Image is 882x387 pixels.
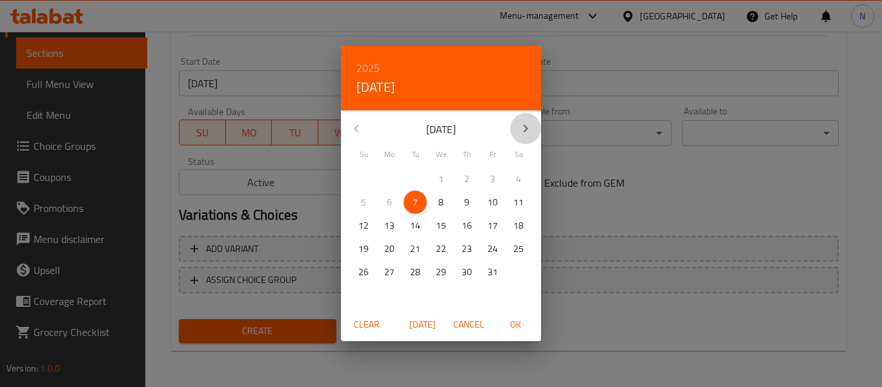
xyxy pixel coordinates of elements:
span: Mo [378,149,401,160]
p: 29 [436,264,446,280]
p: 27 [384,264,395,280]
button: 11 [507,191,530,214]
p: [DATE] [372,121,510,137]
button: Cancel [448,313,489,337]
button: 27 [378,260,401,284]
p: 15 [436,218,446,234]
button: 17 [481,214,504,237]
p: 31 [487,264,498,280]
button: 14 [404,214,427,237]
p: 24 [487,241,498,257]
span: Clear [351,317,382,333]
button: 15 [429,214,453,237]
p: 25 [513,241,524,257]
p: 19 [358,241,369,257]
p: 22 [436,241,446,257]
button: 30 [455,260,478,284]
p: 17 [487,218,498,234]
button: 20 [378,237,401,260]
button: 25 [507,237,530,260]
p: 18 [513,218,524,234]
button: 23 [455,237,478,260]
button: 18 [507,214,530,237]
button: 29 [429,260,453,284]
button: 7 [404,191,427,214]
button: 26 [352,260,375,284]
button: 13 [378,214,401,237]
span: Su [352,149,375,160]
button: [DATE] [356,77,395,98]
button: 19 [352,237,375,260]
button: 12 [352,214,375,237]
p: 7 [413,194,418,211]
button: 31 [481,260,504,284]
button: 10 [481,191,504,214]
p: 23 [462,241,472,257]
p: 10 [487,194,498,211]
button: 9 [455,191,478,214]
button: 28 [404,260,427,284]
p: 16 [462,218,472,234]
button: OK [495,313,536,337]
p: 13 [384,218,395,234]
button: 21 [404,237,427,260]
button: 2025 [356,59,380,77]
button: 24 [481,237,504,260]
p: 28 [410,264,420,280]
button: Clear [346,313,387,337]
p: 26 [358,264,369,280]
button: [DATE] [402,313,443,337]
p: 21 [410,241,420,257]
button: 16 [455,214,478,237]
span: Th [455,149,478,160]
span: Fr [481,149,504,160]
p: 14 [410,218,420,234]
p: 9 [464,194,469,211]
span: [DATE] [407,317,438,333]
p: 11 [513,194,524,211]
span: We [429,149,453,160]
p: 20 [384,241,395,257]
p: 30 [462,264,472,280]
span: Sa [507,149,530,160]
p: 8 [438,194,444,211]
p: 12 [358,218,369,234]
button: 8 [429,191,453,214]
span: Cancel [453,317,484,333]
span: Tu [404,149,427,160]
span: OK [500,317,531,333]
button: 22 [429,237,453,260]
